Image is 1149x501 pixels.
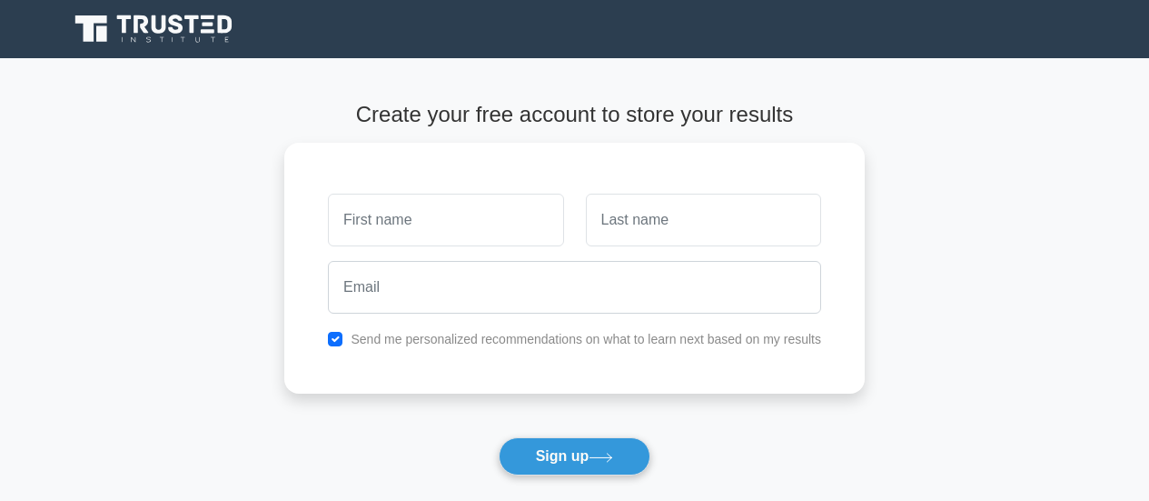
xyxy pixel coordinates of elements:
[351,332,821,346] label: Send me personalized recommendations on what to learn next based on my results
[586,194,821,246] input: Last name
[284,102,865,128] h4: Create your free account to store your results
[499,437,651,476] button: Sign up
[328,194,563,246] input: First name
[328,261,821,314] input: Email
